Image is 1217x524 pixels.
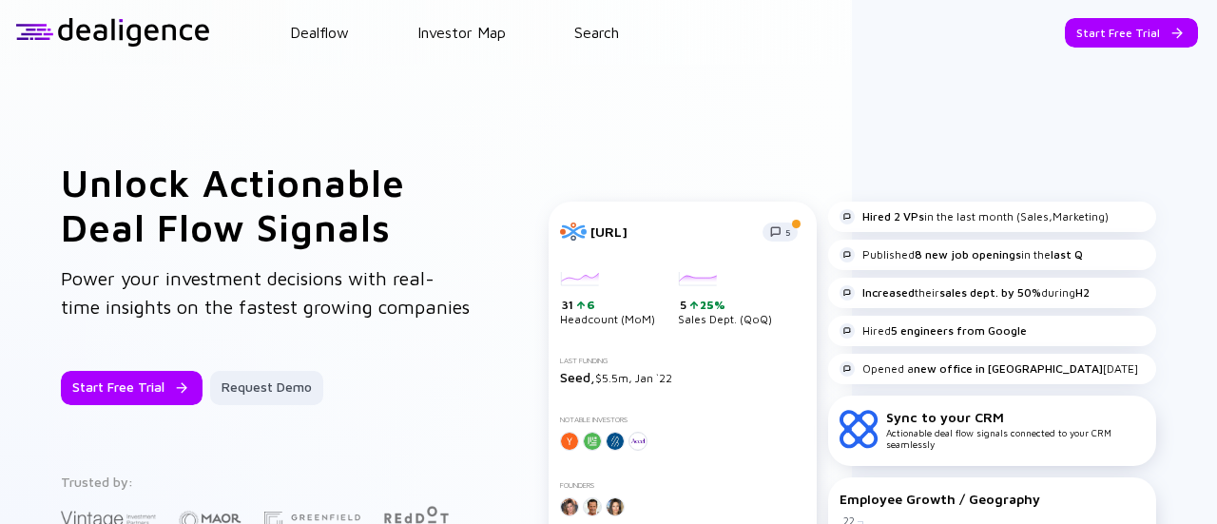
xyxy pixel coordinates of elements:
div: 31 [562,298,655,313]
strong: 8 new job openings [915,247,1021,262]
div: 6 [585,298,595,312]
div: 5 [680,298,772,313]
div: Sync to your CRM [886,409,1145,425]
a: Dealflow [290,24,349,41]
div: Employee Growth / Geography [840,491,1145,507]
div: Opened a [DATE] [840,361,1138,377]
div: 25% [698,298,725,312]
button: Start Free Trial [61,371,203,405]
strong: new office in [GEOGRAPHIC_DATA] [914,361,1103,376]
strong: H2 [1075,285,1090,300]
strong: Hired 2 VPs [862,209,924,223]
div: Actionable deal flow signals connected to your CRM seamlessly [886,409,1145,450]
button: Request Demo [210,371,323,405]
div: their during [840,285,1090,301]
span: Power your investment decisions with real-time insights on the fastest growing companies [61,267,470,318]
div: Last Funding [560,357,805,365]
div: $5.5m, Jan `22 [560,369,805,385]
div: Notable Investors [560,416,805,424]
div: Trusted by: [61,474,469,490]
div: in the last month (Sales,Marketing) [840,209,1109,224]
a: Search [574,24,619,41]
div: [URL] [590,223,751,240]
a: Investor Map [417,24,506,41]
button: Start Free Trial [1065,18,1198,48]
span: Seed, [560,369,595,385]
h1: Unlock Actionable Deal Flow Signals [61,160,473,249]
strong: sales dept. by 50% [939,285,1041,300]
div: Published in the [840,247,1083,262]
div: Founders [560,481,805,490]
strong: last Q [1051,247,1083,262]
div: Headcount (MoM) [560,272,655,327]
div: Hired [840,323,1027,339]
strong: Increased [862,285,915,300]
strong: 5 engineers from Google [891,323,1027,338]
div: Sales Dept. (QoQ) [678,272,772,327]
